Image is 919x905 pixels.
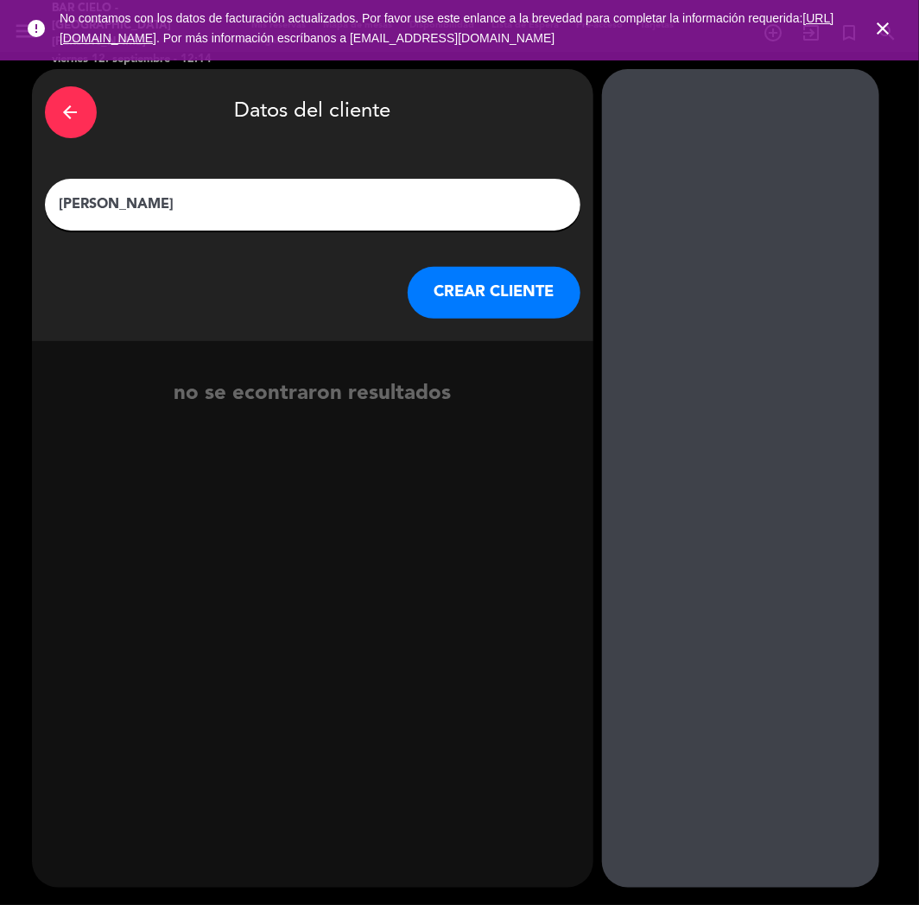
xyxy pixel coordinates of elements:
i: close [872,18,893,39]
input: Escriba nombre, correo electrónico o número de teléfono... [58,193,567,217]
div: no se econtraron resultados [32,377,593,411]
i: error [26,18,47,39]
div: Datos del cliente [45,82,580,142]
a: . Por más información escríbanos a [EMAIL_ADDRESS][DOMAIN_NAME] [156,31,555,45]
button: CREAR CLIENTE [408,267,580,319]
span: No contamos con los datos de facturación actualizados. Por favor use este enlance a la brevedad p... [60,11,834,45]
a: [URL][DOMAIN_NAME] [60,11,834,45]
i: arrow_back [60,102,81,123]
